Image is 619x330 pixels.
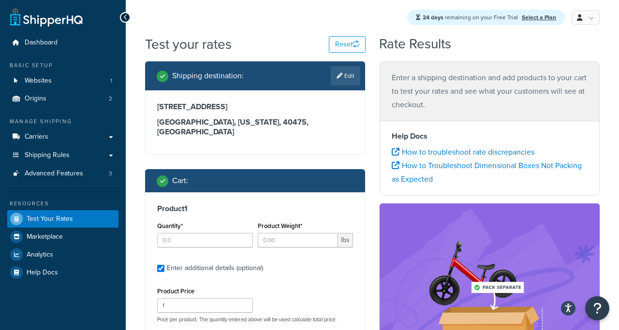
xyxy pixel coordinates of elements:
span: Marketplace [27,233,63,241]
p: Price per product. The quantity entered above will be used calculate total price. [155,316,355,323]
h4: Help Docs [392,130,588,142]
a: Advanced Features3 [7,165,118,183]
span: lbs [338,233,353,247]
h2: Rate Results [379,37,451,52]
h2: Cart : [172,176,188,185]
p: Enter a shipping destination and add products to your cart to test your rates and see what your c... [392,71,588,112]
li: Origins [7,90,118,108]
a: Test Your Rates [7,210,118,228]
a: Select a Plan [522,13,556,22]
span: Dashboard [25,39,58,47]
a: Marketplace [7,228,118,245]
button: Open Resource Center [585,296,609,320]
button: Reset [329,36,366,53]
a: How to troubleshoot rate discrepancies [392,146,534,158]
div: Basic Setup [7,61,118,70]
a: Origins2 [7,90,118,108]
h3: [STREET_ADDRESS] [157,102,353,112]
input: 0.00 [258,233,339,247]
a: Edit [331,66,360,86]
a: Shipping Rules [7,146,118,164]
span: Analytics [27,251,53,259]
a: Dashboard [7,34,118,52]
li: Advanced Features [7,165,118,183]
strong: 24 days [423,13,443,22]
span: remaining on your Free Trial [423,13,519,22]
h1: Test your rates [145,35,232,54]
span: Help Docs [27,269,58,277]
span: Shipping Rules [25,151,70,159]
a: Analytics [7,246,118,263]
span: Test Your Rates [27,215,73,223]
span: Origins [25,95,46,103]
span: 1 [110,77,112,85]
span: Advanced Features [25,170,83,178]
div: Resources [7,200,118,208]
div: Enter additional details (optional) [167,261,263,275]
label: Product Weight* [258,222,302,230]
div: Manage Shipping [7,117,118,126]
a: Websites1 [7,72,118,90]
label: Quantity* [157,222,183,230]
li: Websites [7,72,118,90]
span: 2 [109,95,112,103]
span: Carriers [25,133,48,141]
input: Enter additional details (optional) [157,265,164,272]
a: Help Docs [7,264,118,281]
label: Product Price [157,287,194,295]
h3: [GEOGRAPHIC_DATA], [US_STATE], 40475 , [GEOGRAPHIC_DATA] [157,117,353,137]
a: Carriers [7,128,118,146]
a: How to Troubleshoot Dimensional Boxes Not Packing as Expected [392,160,582,185]
span: 3 [109,170,112,178]
h2: Shipping destination : [172,72,244,80]
input: 0.0 [157,233,253,247]
h3: Product 1 [157,204,353,214]
span: Websites [25,77,52,85]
